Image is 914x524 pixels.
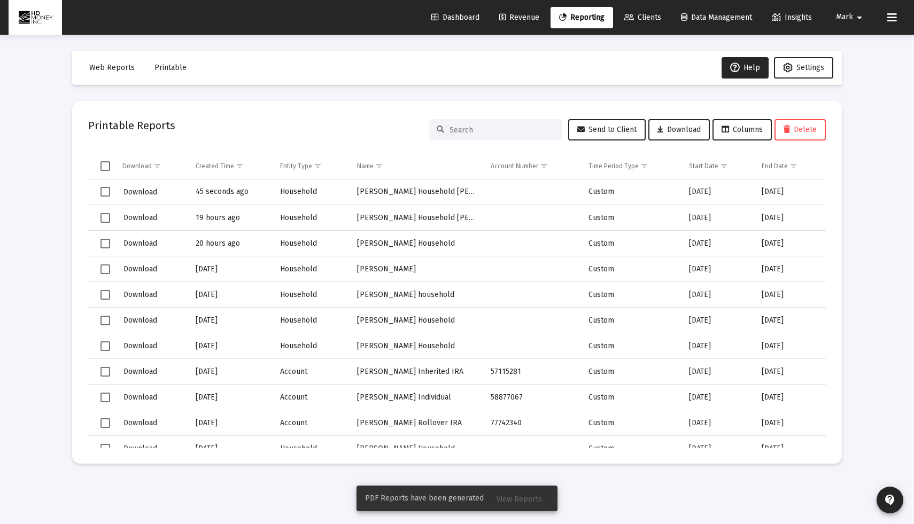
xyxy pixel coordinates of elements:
button: Help [722,57,769,79]
td: Column Start Date [681,153,755,179]
td: [DATE] [188,282,273,308]
td: [DATE] [681,282,755,308]
span: Help [730,63,760,72]
a: Insights [763,7,820,28]
td: [PERSON_NAME] Household [350,333,483,359]
td: Custom [581,179,681,205]
span: Reporting [559,13,605,22]
div: Data grid [88,153,826,448]
span: Revenue [499,13,539,22]
td: [PERSON_NAME] Household [350,308,483,333]
div: Select row [100,264,110,274]
button: Delete [774,119,826,140]
td: [PERSON_NAME] Household [350,436,483,462]
td: Custom [581,333,681,359]
span: Download [123,213,157,222]
td: Account [273,385,350,410]
td: [DATE] [681,410,755,436]
td: [DATE] [754,385,826,410]
span: Download [123,187,157,197]
a: Clients [616,7,670,28]
div: Time Period Type [588,162,639,170]
button: Download [122,415,158,431]
span: Clients [624,13,661,22]
div: Name [357,162,374,170]
div: Select row [100,418,110,428]
span: Download [123,341,157,350]
td: [DATE] [754,333,826,359]
img: Dashboard [17,7,54,28]
a: Data Management [672,7,761,28]
span: Show filter options for column 'Time Period Type' [640,162,648,170]
span: Show filter options for column 'End Date' [789,162,797,170]
button: Download [122,210,158,225]
td: [DATE] [754,359,826,385]
span: Download [123,239,157,248]
div: Entity Type [280,162,312,170]
span: Data Management [681,13,752,22]
td: [PERSON_NAME] Household [350,231,483,256]
td: [DATE] [681,333,755,359]
span: View Reports [497,495,542,504]
div: End Date [762,162,788,170]
td: [DATE] [754,179,826,205]
td: 20 hours ago [188,231,273,256]
h2: Printable Reports [88,117,175,134]
button: Download [122,236,158,251]
td: Account [273,410,350,436]
td: Household [273,333,350,359]
td: 58877067 [483,385,581,410]
span: Download [123,367,157,376]
button: Download [122,389,158,405]
td: [PERSON_NAME] household [350,282,483,308]
span: Dashboard [431,13,479,22]
td: [DATE] [754,231,826,256]
td: Custom [581,410,681,436]
div: Select row [100,367,110,377]
td: 45 seconds ago [188,179,273,205]
button: Web Reports [81,57,143,79]
span: Show filter options for column 'Created Time' [236,162,244,170]
td: Household [273,231,350,256]
td: Custom [581,308,681,333]
td: Column Account Number [483,153,581,179]
td: [PERSON_NAME] Rollover IRA [350,410,483,436]
td: [DATE] [188,436,273,462]
div: Select row [100,239,110,248]
td: Column Download [115,153,188,179]
button: Mark [823,6,879,28]
a: Revenue [491,7,548,28]
td: Household [273,282,350,308]
span: PDF Reports have been generated [365,493,484,504]
span: Show filter options for column 'Download' [153,162,161,170]
div: Select row [100,341,110,351]
td: [DATE] [681,231,755,256]
td: [DATE] [754,256,826,282]
button: View Reports [488,489,551,508]
td: [DATE] [754,308,826,333]
div: Select row [100,290,110,300]
td: Custom [581,256,681,282]
td: Custom [581,282,681,308]
td: [DATE] [188,385,273,410]
div: Select row [100,187,110,197]
td: Column Name [350,153,483,179]
div: Select row [100,213,110,223]
button: Download [122,364,158,379]
button: Download [122,287,158,302]
td: [PERSON_NAME] [350,256,483,282]
td: Column Created Time [188,153,273,179]
td: Household [273,308,350,333]
span: Printable [154,63,187,72]
button: Columns [712,119,772,140]
span: Show filter options for column 'Entity Type' [314,162,322,170]
td: Custom [581,205,681,231]
span: Settings [796,63,824,72]
a: Dashboard [423,7,488,28]
td: [DATE] [188,308,273,333]
td: Custom [581,231,681,256]
span: Download [123,418,157,427]
div: Download [122,162,152,170]
div: Select row [100,444,110,453]
a: Reporting [551,7,613,28]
